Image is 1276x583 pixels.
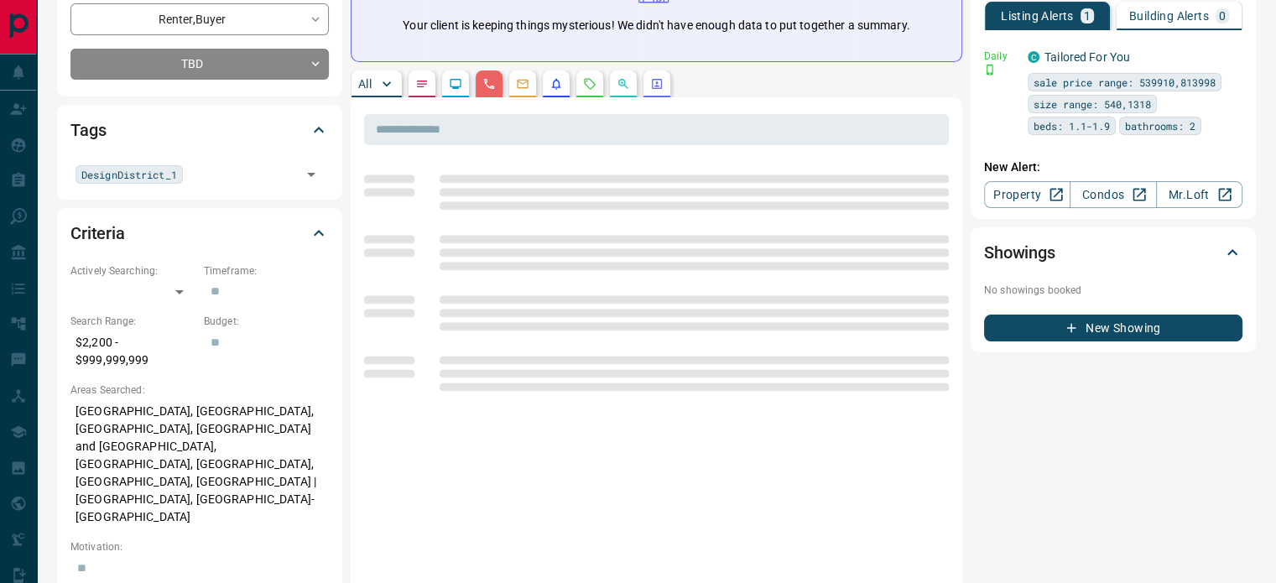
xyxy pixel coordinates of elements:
[984,49,1018,64] p: Daily
[1034,117,1110,134] span: beds: 1.1-1.9
[415,77,429,91] svg: Notes
[1129,10,1209,22] p: Building Alerts
[70,117,106,143] h2: Tags
[1044,50,1130,64] a: Tailored For You
[984,181,1070,208] a: Property
[1219,10,1226,22] p: 0
[70,49,329,80] div: TBD
[1156,181,1242,208] a: Mr.Loft
[583,77,596,91] svg: Requests
[1034,74,1216,91] span: sale price range: 539910,813998
[358,78,372,90] p: All
[1084,10,1091,22] p: 1
[482,77,496,91] svg: Calls
[70,263,195,278] p: Actively Searching:
[650,77,664,91] svg: Agent Actions
[549,77,563,91] svg: Listing Alerts
[516,77,529,91] svg: Emails
[984,64,996,75] svg: Push Notification Only
[70,329,195,374] p: $2,200 - $999,999,999
[81,166,177,183] span: DesignDistrict_1
[70,213,329,253] div: Criteria
[984,232,1242,273] div: Showings
[1001,10,1074,22] p: Listing Alerts
[299,163,323,186] button: Open
[70,539,329,554] p: Motivation:
[70,398,329,531] p: [GEOGRAPHIC_DATA], [GEOGRAPHIC_DATA], [GEOGRAPHIC_DATA], [GEOGRAPHIC_DATA] and [GEOGRAPHIC_DATA],...
[449,77,462,91] svg: Lead Browsing Activity
[204,263,329,278] p: Timeframe:
[984,315,1242,341] button: New Showing
[403,17,909,34] p: Your client is keeping things mysterious! We didn't have enough data to put together a summary.
[70,110,329,150] div: Tags
[70,314,195,329] p: Search Range:
[1125,117,1195,134] span: bathrooms: 2
[1028,51,1039,63] div: condos.ca
[984,239,1055,266] h2: Showings
[204,314,329,329] p: Budget:
[1070,181,1156,208] a: Condos
[70,3,329,34] div: Renter , Buyer
[70,383,329,398] p: Areas Searched:
[984,283,1242,298] p: No showings booked
[984,159,1242,176] p: New Alert:
[1034,96,1151,112] span: size range: 540,1318
[617,77,630,91] svg: Opportunities
[70,220,125,247] h2: Criteria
